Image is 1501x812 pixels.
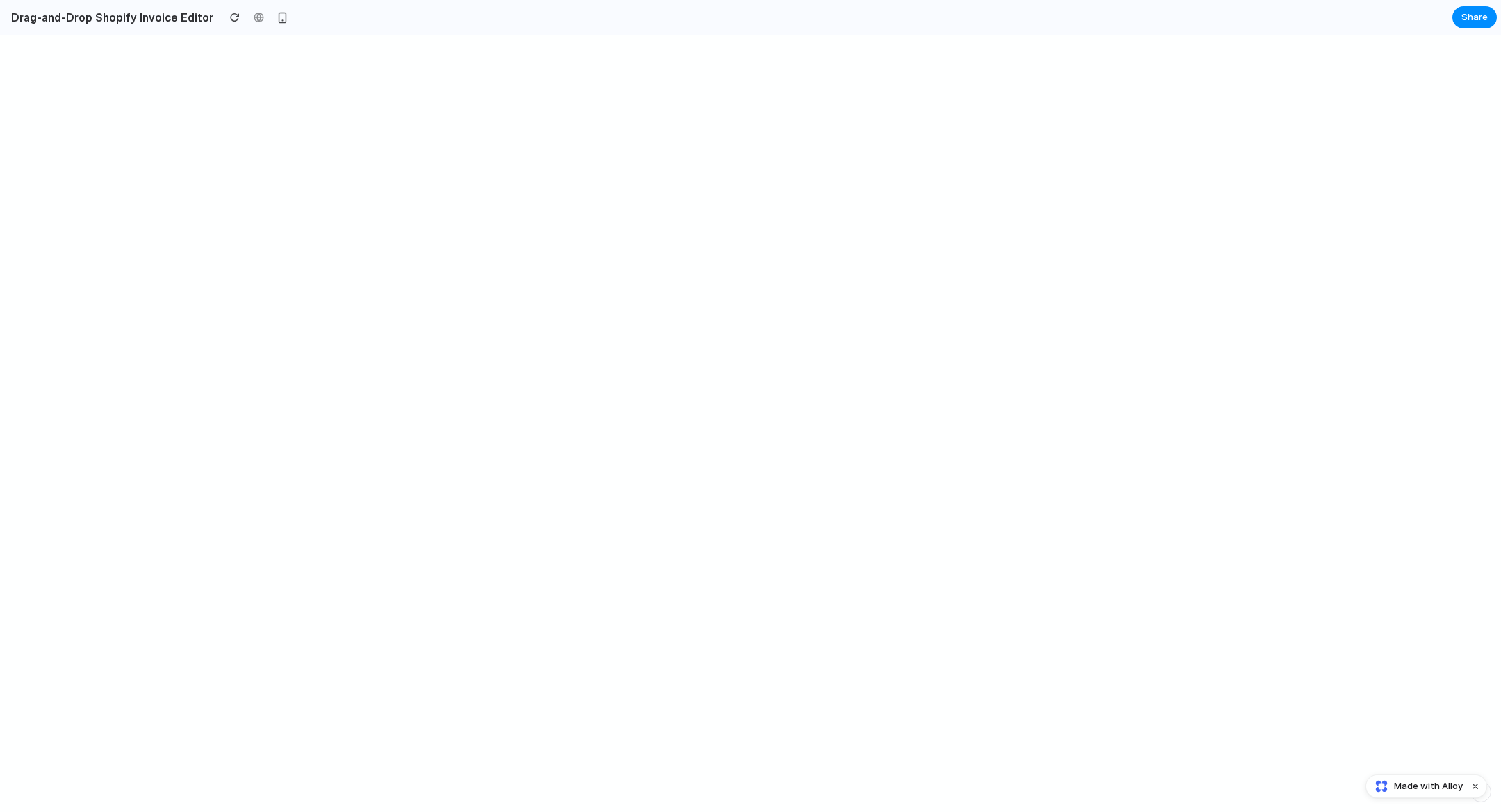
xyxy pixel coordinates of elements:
button: Share [1452,6,1497,28]
span: Share [1461,10,1488,24]
button: Dismiss watermark [1467,778,1484,795]
span: Made with Alloy [1394,779,1463,793]
h2: Drag-and-Drop Shopify Invoice Editor [6,9,213,26]
a: Made with Alloy [1366,779,1464,793]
